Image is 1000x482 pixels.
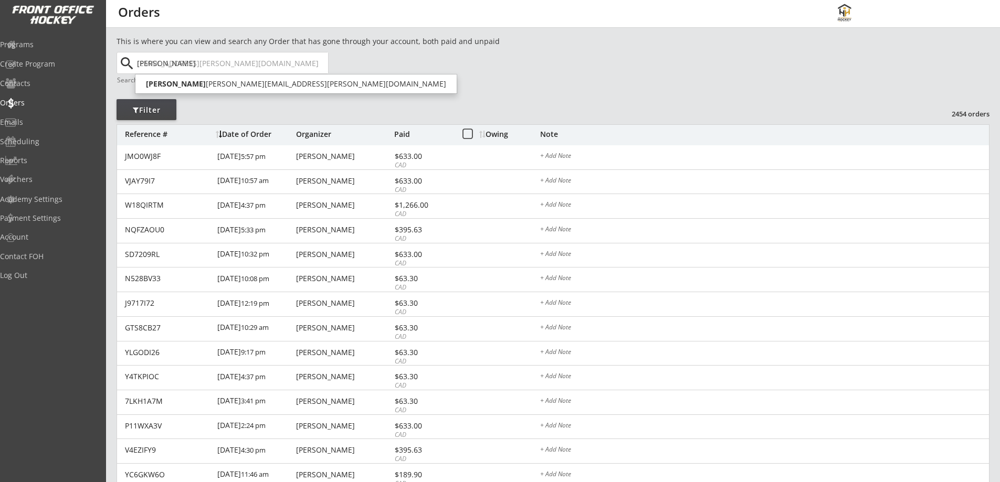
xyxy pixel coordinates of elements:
button: search [118,55,135,72]
font: 12:19 pm [241,298,269,308]
div: CAD [395,431,451,440]
div: CAD [395,455,451,464]
font: 9:17 pm [241,347,266,357]
div: Y4TKPIOC [125,373,211,380]
input: Start typing email... [135,52,328,73]
div: [PERSON_NAME] [296,201,392,209]
div: Paid [394,131,451,138]
div: YC6GKW6O [125,471,211,478]
div: Note [540,131,989,138]
div: CAD [395,333,451,341]
strong: [PERSON_NAME] [146,79,206,89]
div: + Add Note [540,299,989,308]
div: [PERSON_NAME] [296,398,392,405]
div: [PERSON_NAME] [296,275,392,282]
div: W18QIRTM [125,201,211,209]
div: [DATE] [217,317,293,340]
div: [DATE] [217,170,293,194]
div: CAD [395,259,451,268]
div: This is where you can view and search any Order that has gone through your account, both paid and... [117,36,560,47]
div: + Add Note [540,349,989,357]
div: + Add Note [540,471,989,479]
div: P11WXA3V [125,422,211,430]
div: VJAY79I7 [125,177,211,185]
div: + Add Note [540,275,989,283]
div: [DATE] [217,341,293,365]
div: $1,266.00 [395,201,451,209]
div: [PERSON_NAME] [296,446,392,454]
div: [PERSON_NAME] [296,349,392,356]
div: $63.30 [395,373,451,380]
div: [PERSON_NAME] [296,373,392,380]
div: JMO0WJ8F [125,153,211,160]
div: GTS8CB27 [125,324,211,331]
div: J9717I72 [125,299,211,307]
div: [DATE] [217,415,293,438]
div: 7LKH1A7M [125,398,211,405]
div: + Add Note [540,177,989,186]
div: + Add Note [540,226,989,234]
div: + Add Note [540,446,989,455]
div: 2454 orders [935,109,990,119]
div: [DATE] [217,194,293,218]
div: $63.30 [395,275,451,282]
div: [PERSON_NAME] [296,177,392,185]
div: [PERSON_NAME] [296,471,392,478]
font: 4:37 pm [241,200,266,210]
div: [DATE] [217,390,293,414]
div: [PERSON_NAME] [296,299,392,307]
font: 4:30 pm [241,445,266,455]
div: CAD [395,283,451,292]
div: + Add Note [540,398,989,406]
div: $395.63 [395,446,451,454]
div: $63.30 [395,398,451,405]
div: + Add Note [540,373,989,381]
div: N528BV33 [125,275,211,282]
div: $633.00 [395,153,451,160]
font: 10:08 pm [241,274,269,283]
div: SD7209RL [125,251,211,258]
div: [PERSON_NAME] [296,251,392,258]
div: + Add Note [540,251,989,259]
div: [DATE] [217,219,293,242]
font: 10:29 am [241,323,269,332]
div: CAD [395,210,451,219]
div: CAD [395,381,451,390]
div: [DATE] [217,366,293,389]
div: [PERSON_NAME] [296,422,392,430]
div: [DATE] [217,145,293,169]
div: CAD [395,308,451,317]
div: Reference # [125,131,210,138]
font: 10:57 am [241,176,269,185]
div: $189.90 [395,471,451,478]
div: [DATE] [217,267,293,291]
div: CAD [395,357,451,366]
div: [PERSON_NAME] [296,226,392,233]
div: CAD [395,234,451,243]
div: YLGODI26 [125,349,211,356]
div: Owing [479,131,540,138]
div: CAD [395,186,451,195]
font: 10:32 pm [241,249,269,259]
div: NQFZAOU0 [125,226,211,233]
div: [PERSON_NAME] [296,153,392,160]
div: Date of Order [216,131,293,138]
font: 3:41 pm [241,396,266,405]
div: $63.30 [395,349,451,356]
font: 5:57 pm [241,152,266,161]
div: $633.00 [395,422,451,430]
font: 4:37 pm [241,372,266,381]
p: [PERSON_NAME][EMAIL_ADDRESS][PERSON_NAME][DOMAIN_NAME] [135,77,457,91]
div: $633.00 [395,251,451,258]
font: 2:24 pm [241,421,266,430]
font: 11:46 am [241,469,269,479]
div: + Add Note [540,422,989,431]
div: $63.30 [395,299,451,307]
font: 5:33 pm [241,225,266,234]
div: $633.00 [395,177,451,185]
div: $395.63 [395,226,451,233]
div: CAD [395,406,451,415]
div: + Add Note [540,324,989,333]
div: $63.30 [395,324,451,331]
div: CAD [395,161,451,170]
